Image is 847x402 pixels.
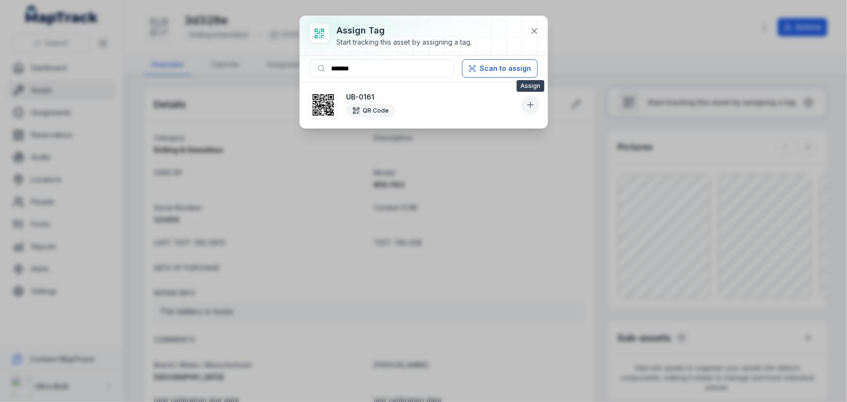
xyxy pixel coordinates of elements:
strong: UB-0161 [347,92,517,102]
button: Scan to assign [462,59,538,78]
span: Assign [516,80,544,92]
h3: Assign tag [337,24,472,37]
div: Start tracking this asset by assigning a tag. [337,37,472,47]
div: QR Code [347,104,395,117]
